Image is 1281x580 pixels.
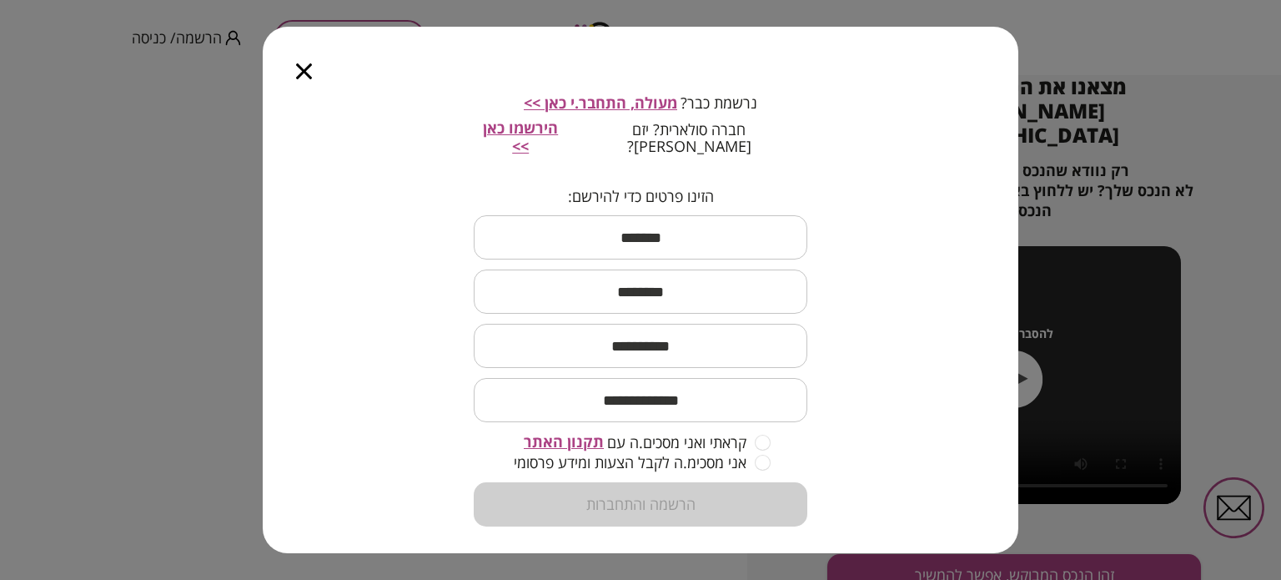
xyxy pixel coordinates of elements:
span: נרשמת כבר? [681,94,757,111]
span: מעולה, התחבר.י כאן >> [524,93,677,113]
button: מעולה, התחבר.י כאן >> [524,94,677,113]
span: חברה סולארית? יזם [PERSON_NAME]? [570,121,807,154]
span: הזינו פרטים כדי להירשם: [568,188,714,206]
span: תקנון האתר [524,431,604,451]
span: קראתי ואני מסכים.ה עם [607,434,746,451]
span: אני מסכימ.ה לקבל הצעות ומידע פרסומי [514,454,746,471]
button: תקנון האתר [524,433,604,451]
span: הירשמו כאן >> [483,118,558,156]
button: הירשמו כאן >> [474,119,567,155]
